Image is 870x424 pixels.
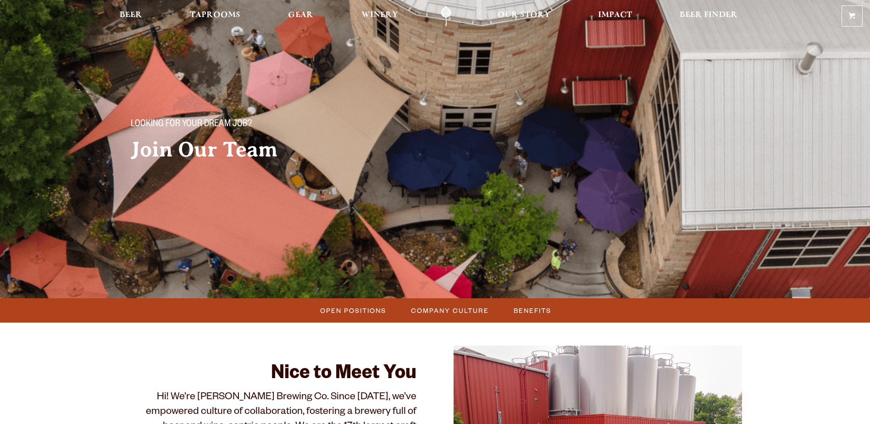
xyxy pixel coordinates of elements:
span: Beer Finder [680,11,737,19]
a: Taprooms [184,6,246,27]
span: Looking for your dream job? [131,119,252,131]
a: Beer [114,6,148,27]
span: Beer [120,11,142,19]
a: Benefits [508,304,556,317]
h2: Nice to Meet You [128,364,417,386]
h2: Join Our Team [131,138,417,161]
span: Company Culture [411,304,489,317]
span: Winery [361,11,398,19]
span: Taprooms [190,11,240,19]
a: Odell Home [429,6,463,27]
span: Impact [598,11,632,19]
a: Open Positions [315,304,391,317]
a: Company Culture [405,304,493,317]
a: Our Story [492,6,556,27]
a: Impact [592,6,638,27]
span: Gear [288,11,313,19]
a: Beer Finder [674,6,743,27]
span: Our Story [498,11,550,19]
a: Gear [282,6,319,27]
a: Winery [355,6,404,27]
span: Open Positions [320,304,386,317]
span: Benefits [514,304,551,317]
